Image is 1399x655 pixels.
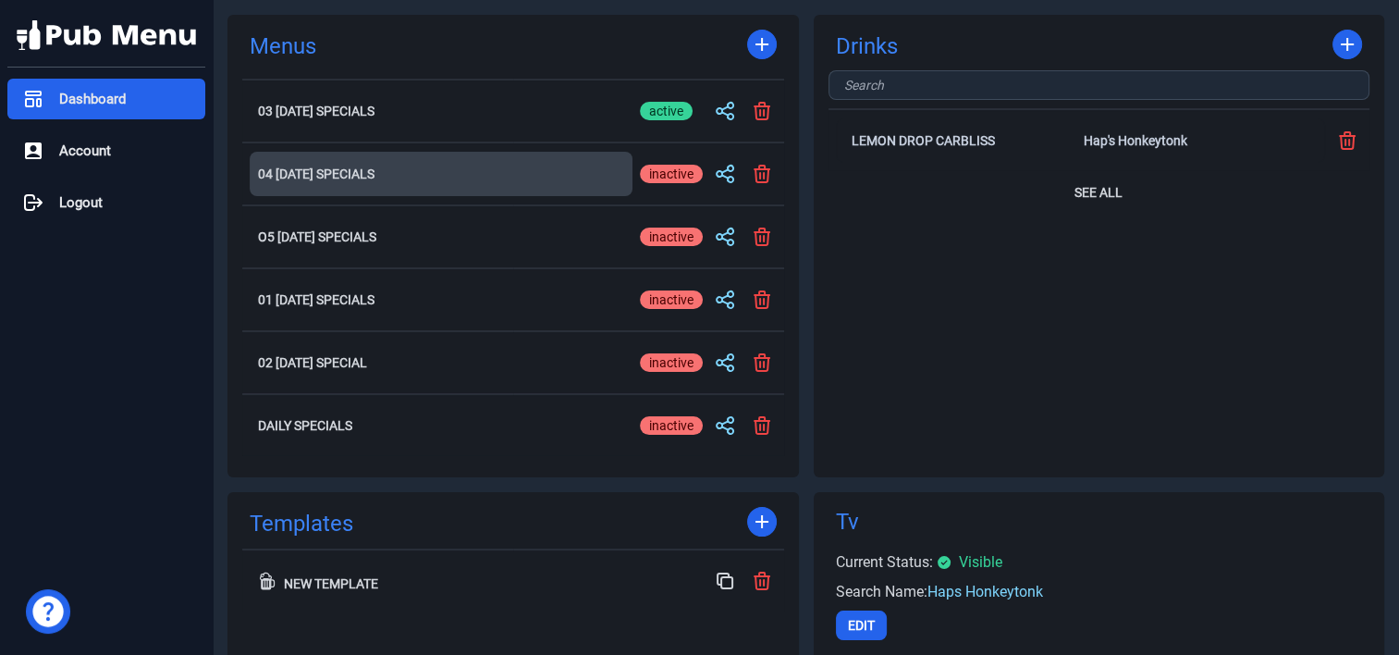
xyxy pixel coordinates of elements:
button: 02 [DATE] Special [250,340,632,385]
h2: O5 [DATE] Specials [258,230,624,243]
button: See All [828,178,1370,207]
div: Current Status: [836,551,1002,574]
h2: 02 [DATE] Special [258,356,624,369]
button: 04 [DATE] Specials [250,152,632,196]
div: Hap's Honkeytonk [1084,134,1309,147]
h2: Lemon Drop Carbliss [852,134,1077,147]
div: Tv [836,507,1363,537]
div: Visible [937,551,1002,574]
a: Menus [250,31,316,61]
h2: 03 [DATE] Specials [258,105,624,117]
div: Templates [250,507,777,540]
div: New Template [284,577,694,590]
button: 03 [DATE] Specials [250,89,632,133]
button: New Template [250,559,703,603]
input: Search [828,70,1370,100]
span: Account [59,141,111,162]
span: Logout [59,192,103,214]
a: Dashboard [7,79,205,119]
h2: 01 [DATE] Specials [258,293,624,306]
a: Drinks [836,31,898,61]
span: Haps Honkeytonk [927,583,1043,600]
img: Pub Menu [17,20,196,50]
button: Daily Specials [250,403,632,448]
span: Dashboard [59,89,126,110]
div: Search Name: [836,581,1043,603]
h2: 04 [DATE] Specials [258,167,624,180]
h2: Daily Specials [258,419,624,432]
button: O5 [DATE] Specials [250,215,632,259]
button: Edit [836,611,887,640]
button: 01 [DATE] Specials [250,278,632,322]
